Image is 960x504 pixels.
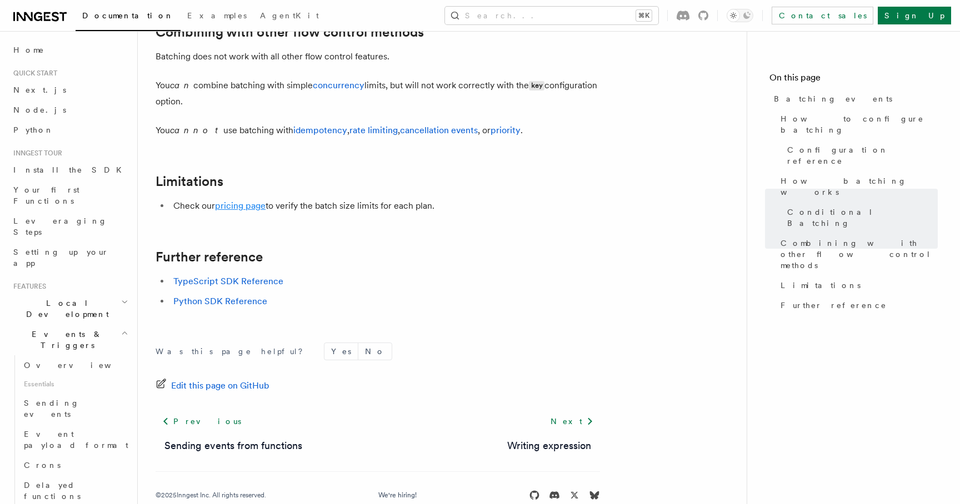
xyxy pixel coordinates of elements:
[164,438,302,453] a: Sending events from functions
[170,80,193,90] em: can
[9,69,57,78] span: Quick start
[787,144,938,167] span: Configuration reference
[769,89,938,109] a: Batching events
[13,105,66,114] span: Node.js
[187,11,247,20] span: Examples
[260,11,319,20] span: AgentKit
[19,393,131,424] a: Sending events
[293,125,347,135] a: idempotency
[156,249,263,265] a: Further reference
[13,185,79,205] span: Your first Functions
[781,238,938,271] span: Combining with other flow control methods
[19,455,131,475] a: Crons
[9,149,62,158] span: Inngest tour
[776,233,938,275] a: Combining with other flow control methods
[544,411,600,431] a: Next
[215,200,266,211] a: pricing page
[156,49,600,64] p: Batching does not work with all other flow control features.
[76,3,181,31] a: Documentation
[507,438,591,453] a: Writing expression
[378,491,417,500] a: We're hiring!
[13,44,44,56] span: Home
[529,81,544,90] code: key
[769,71,938,89] h4: On this page
[13,248,109,268] span: Setting up your app
[156,123,600,138] p: You use batching with , , , or .
[24,399,79,419] span: Sending events
[13,125,54,134] span: Python
[170,125,223,135] em: cannot
[776,275,938,295] a: Limitations
[772,7,873,24] a: Contact sales
[9,329,121,351] span: Events & Triggers
[156,491,266,500] div: © 2025 Inngest Inc. All rights reserved.
[783,202,938,233] a: Conditional Batching
[9,282,46,291] span: Features
[349,125,398,135] a: rate limiting
[156,24,424,40] a: Combining with other flow control methods
[9,242,131,273] a: Setting up your app
[358,343,392,360] button: No
[781,300,887,311] span: Further reference
[878,7,951,24] a: Sign Up
[776,171,938,202] a: How batching works
[170,198,600,214] li: Check our to verify the batch size limits for each plan.
[9,40,131,60] a: Home
[181,3,253,30] a: Examples
[781,280,861,291] span: Limitations
[13,85,66,94] span: Next.js
[783,140,938,171] a: Configuration reference
[13,216,107,236] span: Leveraging Steps
[774,93,892,104] span: Batching events
[173,296,267,306] a: Python SDK Reference
[13,165,128,174] span: Install the SDK
[156,346,311,357] p: Was this page helpful?
[727,9,753,22] button: Toggle dark mode
[787,206,938,229] span: Conditional Batching
[400,125,478,135] a: cancellation events
[19,375,131,393] span: Essentials
[24,361,138,370] span: Overview
[156,78,600,109] p: You combine batching with simple limits, but will not work correctly with the configuration option.
[9,324,131,355] button: Events & Triggers
[173,276,283,286] a: TypeScript SDK Reference
[19,355,131,375] a: Overview
[24,430,128,450] span: Event payload format
[9,80,131,100] a: Next.js
[781,113,938,135] span: How to configure batching
[324,343,358,360] button: Yes
[9,160,131,180] a: Install the SDK
[9,180,131,211] a: Your first Functions
[24,461,61,470] span: Crons
[445,7,658,24] button: Search...⌘K
[776,109,938,140] a: How to configure batching
[171,378,269,394] span: Edit this page on GitHub
[24,481,81,501] span: Delayed functions
[156,174,223,189] a: Limitations
[9,293,131,324] button: Local Development
[9,211,131,242] a: Leveraging Steps
[156,411,247,431] a: Previous
[82,11,174,20] span: Documentation
[636,10,652,21] kbd: ⌘K
[19,424,131,455] a: Event payload format
[156,378,269,394] a: Edit this page on GitHub
[776,295,938,315] a: Further reference
[9,120,131,140] a: Python
[253,3,326,30] a: AgentKit
[313,80,364,90] a: concurrency
[9,100,131,120] a: Node.js
[491,125,521,135] a: priority
[781,175,938,198] span: How batching works
[9,298,121,320] span: Local Development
